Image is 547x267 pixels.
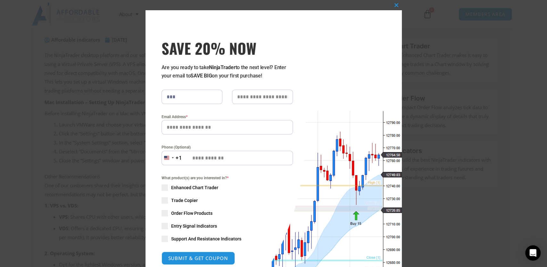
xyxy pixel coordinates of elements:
[162,197,293,204] label: Trade Copier
[162,63,293,80] p: Are you ready to take to the next level? Enter your email to on your first purchase!
[171,236,241,242] span: Support And Resistance Indicators
[162,114,293,120] label: Email Address
[162,39,293,57] h3: SAVE 20% NOW
[171,184,218,191] span: Enhanced Chart Trader
[162,210,293,216] label: Order Flow Products
[162,223,293,229] label: Entry Signal Indicators
[162,175,293,181] span: What product(s) are you interested in?
[209,64,235,70] strong: NinjaTrader
[162,236,293,242] label: Support And Resistance Indicators
[162,184,293,191] label: Enhanced Chart Trader
[190,73,212,79] strong: SAVE BIG
[171,223,217,229] span: Entry Signal Indicators
[171,210,212,216] span: Order Flow Products
[176,154,182,162] div: +1
[525,245,541,261] div: Open Intercom Messenger
[171,197,198,204] span: Trade Copier
[162,252,235,265] button: SUBMIT & GET COUPON
[162,144,293,150] label: Phone (Optional)
[162,151,182,165] button: Selected country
